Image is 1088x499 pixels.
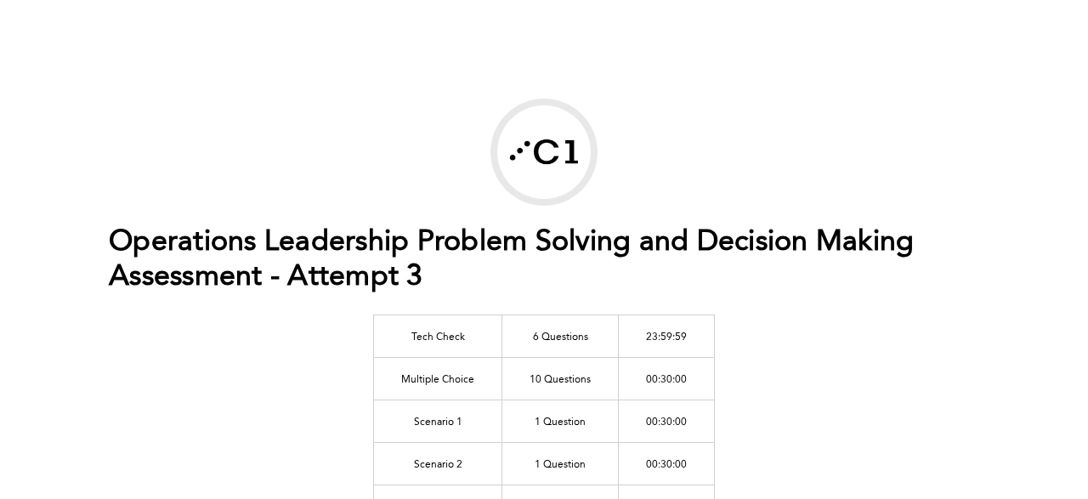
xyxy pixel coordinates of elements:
td: Scenario 2 [374,442,502,485]
td: 23:59:59 [619,315,715,357]
td: 1 Question [502,442,619,485]
td: 00:30:00 [619,442,715,485]
td: 10 Questions [502,357,619,400]
img: Correlation One [497,105,591,199]
h1: Operations Leadership Problem Solving and Decision Making Assessment - Attempt 3 [109,225,979,295]
td: Tech Check [374,315,502,357]
td: Scenario 1 [374,400,502,442]
td: 00:30:00 [619,357,715,400]
td: 00:30:00 [619,400,715,442]
td: Multiple Choice [374,357,502,400]
td: 6 Questions [502,315,619,357]
td: 1 Question [502,400,619,442]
